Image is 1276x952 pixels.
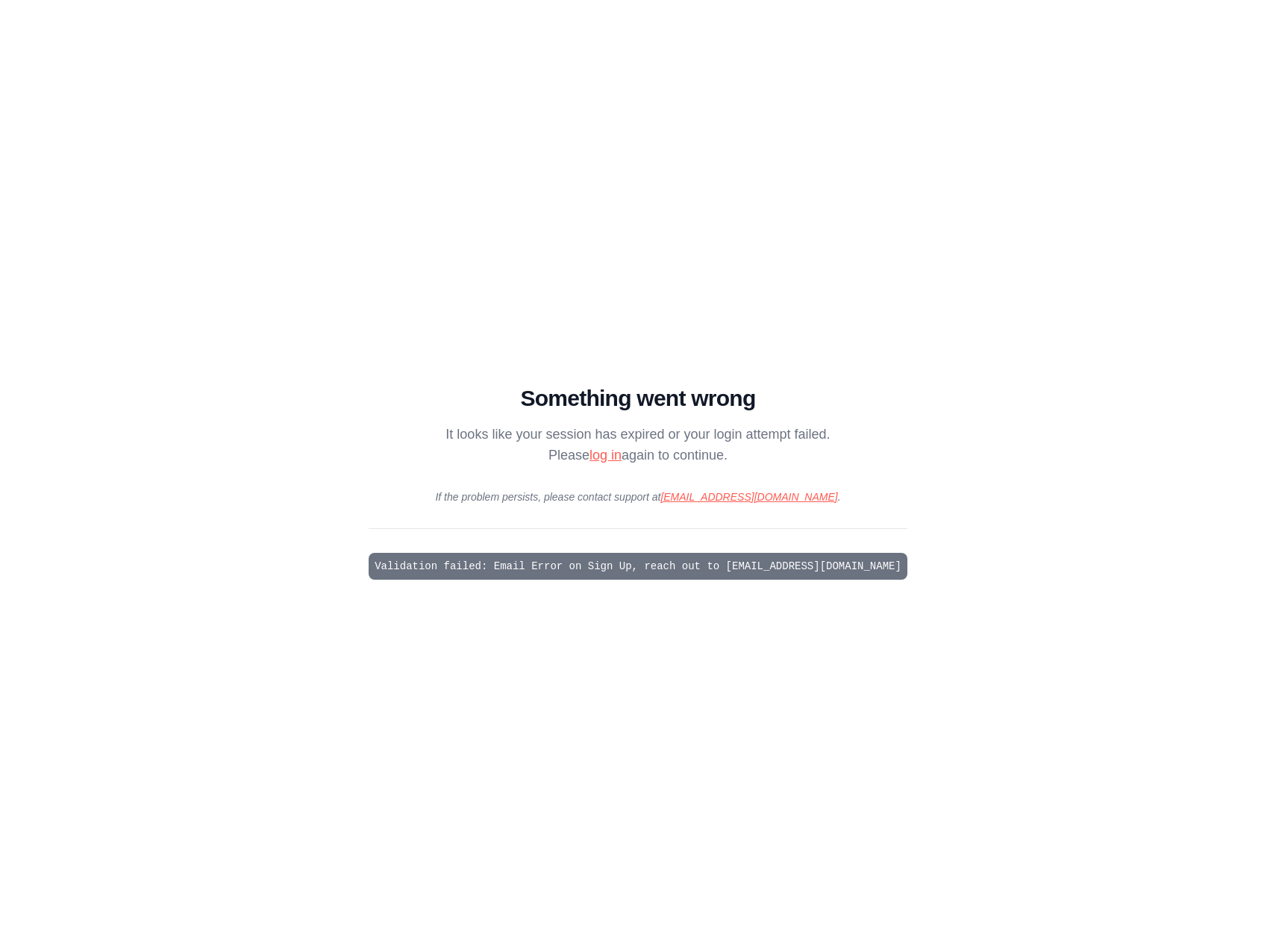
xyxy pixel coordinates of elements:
h1: Something went wrong [369,385,907,412]
a: [EMAIL_ADDRESS][DOMAIN_NAME] [660,491,837,503]
a: log in [589,448,622,463]
p: Please again to continue. [369,445,907,466]
p: It looks like your session has expired or your login attempt failed. [369,424,907,445]
pre: Validation failed: Email Error on Sign Up, reach out to [EMAIL_ADDRESS][DOMAIN_NAME] [369,553,907,580]
p: If the problem persists, please contact support at . [369,489,907,504]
